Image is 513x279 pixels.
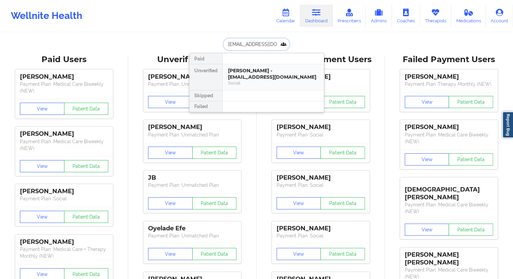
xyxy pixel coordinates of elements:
button: View [148,197,193,209]
div: [PERSON_NAME] - [EMAIL_ADDRESS][DOMAIN_NAME] [228,68,318,80]
div: Oyelade Efe [148,225,236,232]
div: [PERSON_NAME] [405,73,493,81]
button: Patient Data [320,96,365,108]
div: JB [148,174,236,182]
button: Patient Data [449,153,493,166]
div: [PERSON_NAME] [20,73,108,81]
p: Payment Plan : Unmatched Plan [148,232,236,239]
div: [PERSON_NAME] [405,123,493,131]
button: View [148,248,193,260]
p: Payment Plan : Medical Care + Therapy Monthly (NEW) [20,246,108,259]
button: Patient Data [192,248,237,260]
div: [PERSON_NAME] [20,130,108,138]
div: [PERSON_NAME] [20,187,108,195]
button: View [148,147,193,159]
div: Paid Users [5,54,123,65]
p: Payment Plan : Social [277,182,365,188]
a: Admins [366,5,392,27]
div: Unverified Users [133,54,252,65]
a: Therapists [420,5,451,27]
button: Patient Data [64,211,109,223]
p: Payment Plan : Social [277,131,365,138]
button: Patient Data [64,103,109,115]
div: [PERSON_NAME] [148,123,236,131]
p: Payment Plan : Social [20,195,108,202]
button: View [405,153,449,166]
div: [PERSON_NAME] [148,73,236,81]
button: View [277,248,321,260]
div: Paid [190,53,222,64]
a: Report Bug [502,111,513,138]
div: Failed [190,101,222,112]
a: Calendar [271,5,300,27]
div: [DEMOGRAPHIC_DATA][PERSON_NAME] [405,181,493,201]
div: [PERSON_NAME] [20,238,108,246]
button: Patient Data [192,147,237,159]
div: [PERSON_NAME] [PERSON_NAME] [405,251,493,267]
button: View [277,147,321,159]
button: View [148,96,193,108]
button: View [20,211,64,223]
a: Prescribers [333,5,366,27]
div: [PERSON_NAME] [277,123,365,131]
div: Skipped [190,91,222,101]
button: Patient Data [449,96,493,108]
button: Patient Data [320,248,365,260]
p: Payment Plan : Therapy Monthly (NEW) [405,81,493,87]
div: Failed Payment Users [390,54,508,65]
p: Payment Plan : Unmatched Plan [148,81,236,87]
button: View [20,103,64,115]
div: Unverified [190,64,222,91]
button: View [405,96,449,108]
p: Payment Plan : Unmatched Plan [148,131,236,138]
p: Payment Plan : Medical Care Biweekly (NEW) [20,81,108,94]
button: Patient Data [449,224,493,236]
p: Payment Plan : Medical Care Biweekly (NEW) [405,131,493,145]
button: Patient Data [64,160,109,172]
button: View [277,197,321,209]
p: Payment Plan : Social [277,232,365,239]
p: Payment Plan : Medical Care Biweekly (NEW) [405,201,493,215]
p: Payment Plan : Medical Care Biweekly (NEW) [20,138,108,152]
button: Patient Data [320,147,365,159]
div: [PERSON_NAME] [277,174,365,182]
a: Dashboard [300,5,333,27]
a: Medications [451,5,486,27]
div: Social [228,80,318,86]
div: [PERSON_NAME] [277,225,365,232]
button: View [20,160,64,172]
button: Patient Data [320,197,365,209]
p: Payment Plan : Unmatched Plan [148,182,236,188]
button: View [405,224,449,236]
button: Patient Data [192,197,237,209]
a: Coaches [392,5,420,27]
a: Account [486,5,513,27]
